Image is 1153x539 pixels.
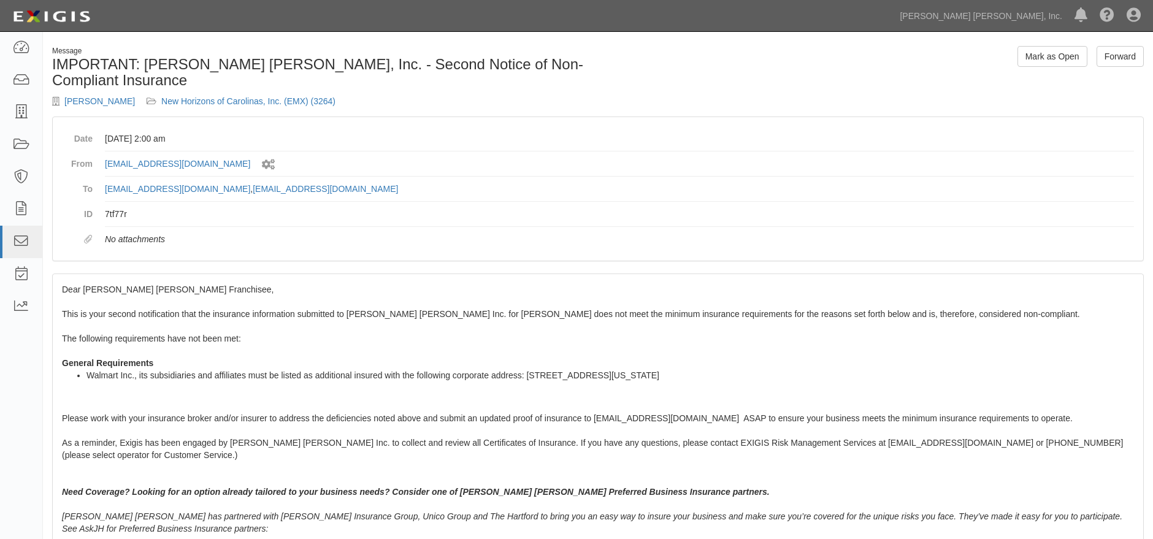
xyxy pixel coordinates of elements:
[62,511,1122,533] i: [PERSON_NAME] [PERSON_NAME] has partnered with [PERSON_NAME] Insurance Group, Unico Group and The...
[52,56,589,89] h1: IMPORTANT: [PERSON_NAME] [PERSON_NAME], Inc. - Second Notice of Non-Compliant Insurance
[253,184,398,194] a: [EMAIL_ADDRESS][DOMAIN_NAME]
[262,159,275,170] i: Sent by system workflow
[894,4,1068,28] a: [PERSON_NAME] [PERSON_NAME], Inc.
[105,126,1134,151] dd: [DATE] 2:00 am
[105,177,1134,202] dd: ,
[1100,9,1114,23] i: Help Center - Complianz
[62,177,93,195] dt: To
[62,358,153,368] strong: General Requirements
[62,202,93,220] dt: ID
[9,6,94,28] img: logo-5460c22ac91f19d4615b14bd174203de0afe785f0fc80cf4dbbc73dc1793850b.png
[105,234,165,244] em: No attachments
[1017,46,1087,67] a: Mark as Open
[62,126,93,145] dt: Date
[105,184,250,194] a: [EMAIL_ADDRESS][DOMAIN_NAME]
[62,151,93,170] dt: From
[86,369,1134,381] li: Walmart Inc., its subsidiaries and affiliates must be listed as additional insured with the follo...
[62,487,770,497] i: Need Coverage? Looking for an option already tailored to your business needs? Consider one of [PE...
[52,46,589,56] div: Message
[105,202,1134,227] dd: 7tf77r
[84,235,93,244] i: Attachments
[105,159,250,169] a: [EMAIL_ADDRESS][DOMAIN_NAME]
[161,96,335,106] a: New Horizons of Carolinas, Inc. (EMX) (3264)
[64,96,135,106] a: [PERSON_NAME]
[1097,46,1144,67] a: Forward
